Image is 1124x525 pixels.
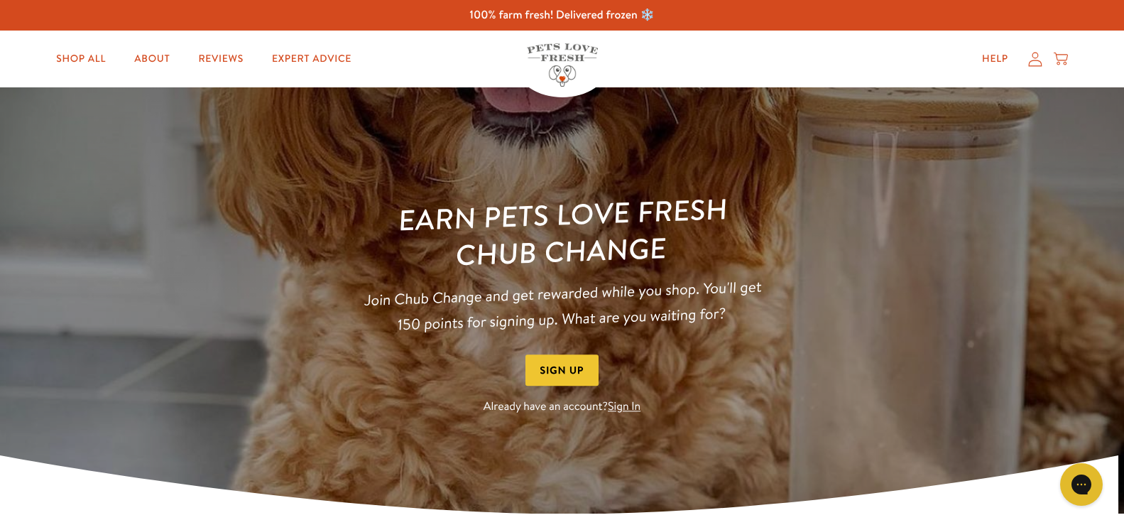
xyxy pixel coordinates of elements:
iframe: Gorgias live chat messenger [1053,458,1110,511]
h1: Earn Pets Love Fresh Chub Change [356,188,768,276]
a: Expert Advice [261,45,363,73]
button: Sign Up [525,354,599,386]
a: Help [971,45,1020,73]
a: Shop All [45,45,117,73]
img: Pets Love Fresh [527,43,598,87]
a: Sign In [608,399,640,415]
p: Already have an account? [358,398,767,417]
a: Reviews [187,45,254,73]
a: About [123,45,181,73]
p: Join Chub Change and get rewarded while you shop. You'll get 150 points for signing up. What are ... [356,274,768,338]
